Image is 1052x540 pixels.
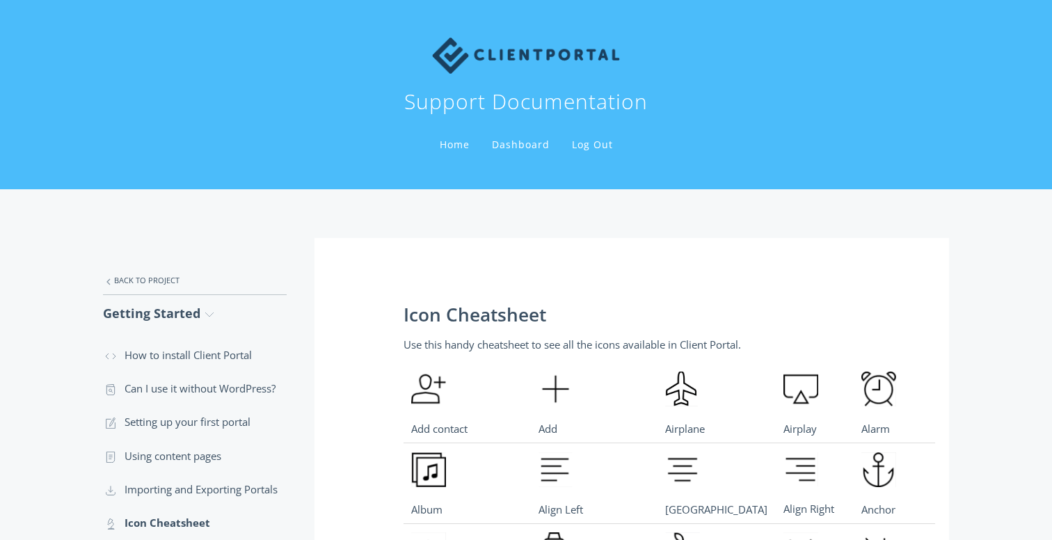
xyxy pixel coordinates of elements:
a: Dashboard [489,138,552,151]
td: Album [404,443,531,523]
td: Add [531,363,658,443]
h1: Support Documentation [404,88,648,116]
a: Getting Started [103,295,287,332]
img: Client Portal Icon [861,452,896,487]
td: Align Right [776,443,854,523]
a: Using content pages [103,439,287,472]
img: Client Portal Icon [783,372,818,406]
td: Alarm [854,363,935,443]
h2: Icon Cheatsheet [404,305,860,326]
a: Icon Cheatsheet [103,506,287,539]
td: Airplane [657,363,776,443]
img: Client Portal Icon [665,452,700,487]
img: Client Portal Icon [665,372,698,406]
img: Client Portal Icon [783,452,818,486]
img: Client Portal Icon [539,372,573,406]
img: Client Portal Icon [539,452,573,487]
td: [GEOGRAPHIC_DATA] [657,443,776,523]
a: Setting up your first portal [103,405,287,438]
img: Client Portal Icons [411,372,446,406]
p: Use this handy cheatsheet to see all the icons available in Client Portal. [404,336,860,353]
img: Client Portal Icon [411,452,446,487]
a: Importing and Exporting Portals [103,472,287,506]
a: Home [437,138,472,151]
td: Anchor [854,443,935,523]
img: Client Portal Icon [861,372,896,406]
a: Can I use it without WordPress? [103,372,287,405]
a: Log Out [569,138,616,151]
td: Add contact [404,363,531,443]
a: How to install Client Portal [103,338,287,372]
a: Back to Project [103,266,287,295]
td: Align Left [531,443,658,523]
td: Airplay [776,363,854,443]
